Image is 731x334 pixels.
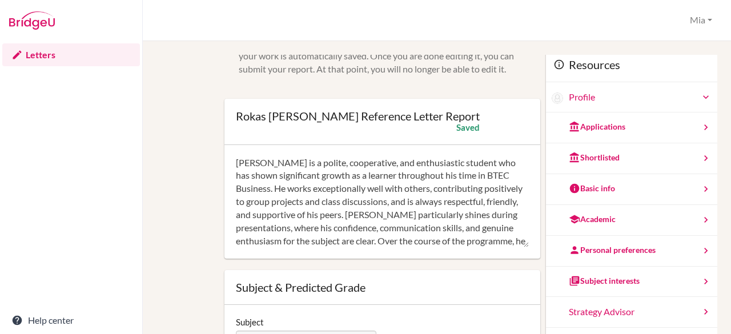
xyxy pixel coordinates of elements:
img: Rokas Burdulis [552,92,563,104]
a: Letters [2,43,140,66]
a: Subject interests [546,267,717,297]
label: Subject [236,316,264,328]
a: Basic info [546,174,717,205]
div: Applications [569,121,625,132]
div: Subject & Predicted Grade [236,281,529,293]
a: Help center [2,309,140,332]
div: Saved [456,122,480,133]
img: Bridge-U [9,11,55,30]
a: Shortlisted [546,143,717,174]
div: You can edit this report as often as you'd like. Simply type in the text area and your work is au... [239,37,541,76]
button: Mia [685,10,717,31]
div: Rokas [PERSON_NAME] Reference Letter Report [236,110,480,122]
a: Personal preferences [546,236,717,267]
div: Academic [569,214,616,225]
div: Basic info [569,183,615,194]
div: Shortlisted [569,152,620,163]
a: Profile [569,91,712,104]
a: Strategy Advisor [546,297,717,328]
a: Applications [546,112,717,143]
div: Resources [546,48,717,82]
div: Personal preferences [569,244,656,256]
div: Subject interests [569,275,640,287]
a: Academic [546,205,717,236]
